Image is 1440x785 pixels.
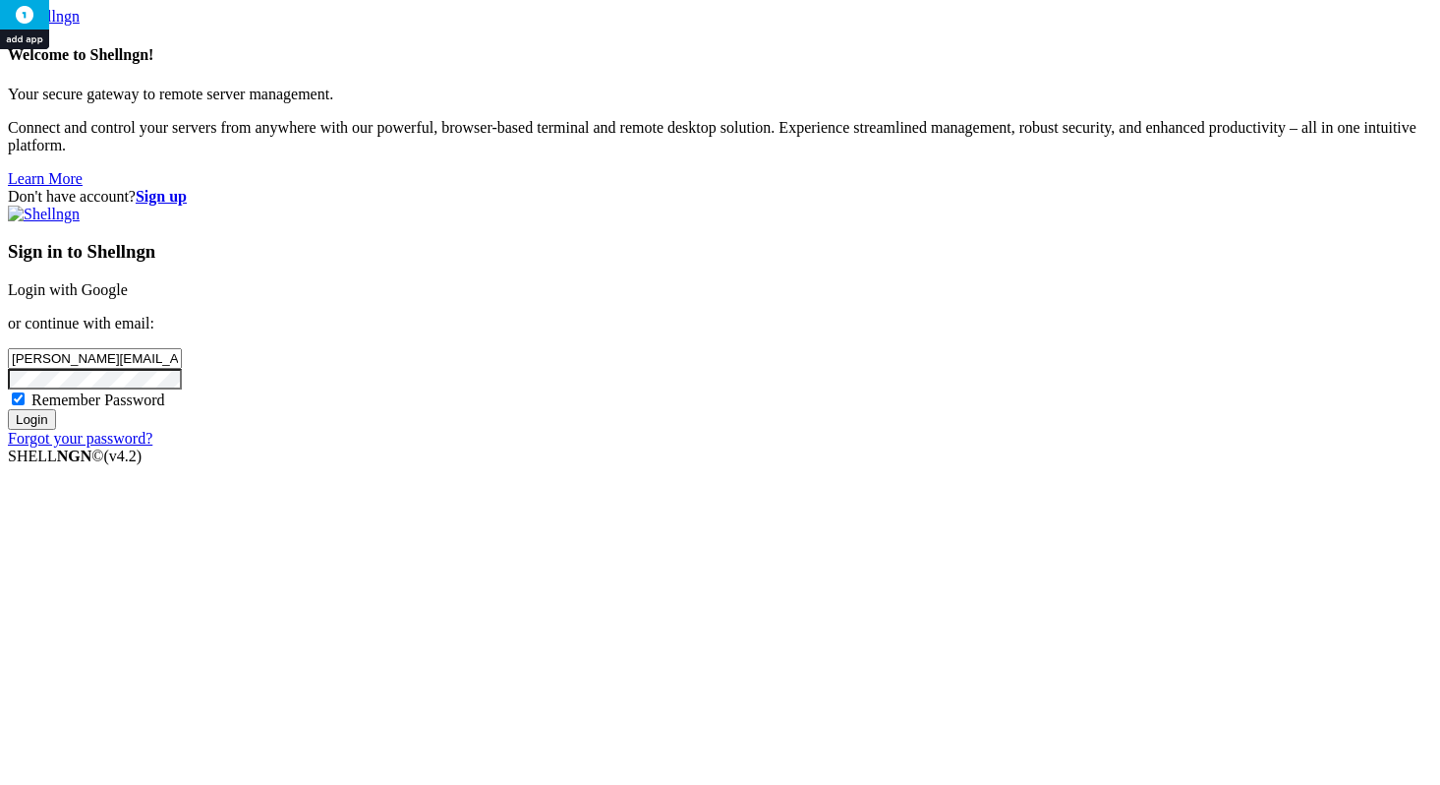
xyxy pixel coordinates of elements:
[8,315,1432,332] p: or continue with email:
[8,241,1432,263] h3: Sign in to Shellngn
[136,188,187,205] a: Sign up
[8,348,182,369] input: Email address
[8,46,1432,64] h4: Welcome to Shellngn!
[104,448,143,464] span: 4.2.0
[8,119,1432,154] p: Connect and control your servers from anywhere with our powerful, browser-based terminal and remo...
[8,430,152,447] a: Forgot your password?
[8,448,142,464] span: SHELL ©
[8,206,80,223] img: Shellngn
[8,188,1432,206] div: Don't have account?
[8,409,56,430] input: Login
[12,392,25,405] input: Remember Password
[8,281,128,298] a: Login with Google
[8,170,83,187] a: Learn More
[31,392,165,408] span: Remember Password
[57,448,92,464] b: NGN
[8,86,1432,103] p: Your secure gateway to remote server management.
